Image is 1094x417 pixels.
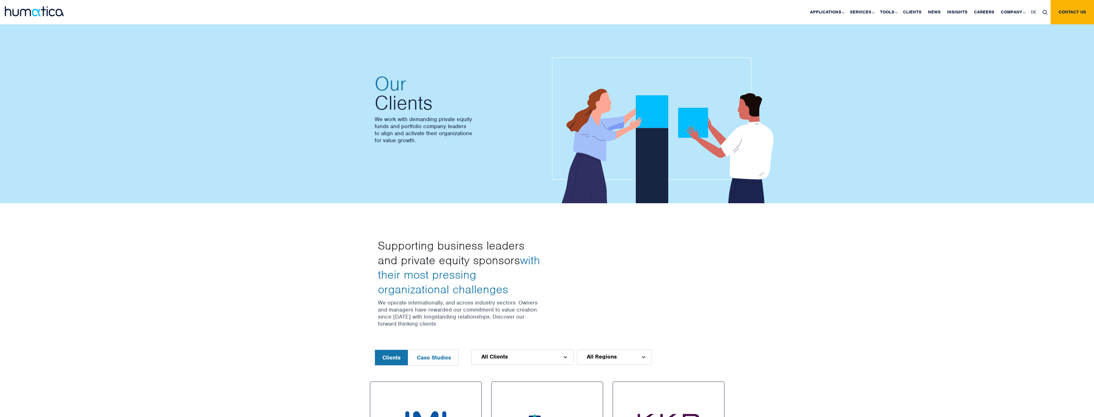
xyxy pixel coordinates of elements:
span: Our [375,74,541,93]
p: We operate internationally, and across industry sectors. Owners and managers have rewarded our co... [378,299,542,327]
span: DE [1031,9,1036,15]
img: search_icon [1043,10,1047,15]
span: with their most pressing organizational challenges [378,253,540,297]
span: All Clients [481,354,508,359]
p: We work with demanding private equity funds and portfolio company leaders to align and activate t... [375,116,541,144]
h2: Clients [375,74,541,112]
img: d_arroww [642,356,645,358]
button: Case Studies [409,350,458,365]
span: All Regions [587,354,617,359]
h3: Supporting business leaders and private equity sponsors [378,238,542,297]
img: logo [5,6,64,16]
img: about_banner1 [552,58,782,205]
button: Clients [375,350,408,365]
img: d_arroww [564,356,567,358]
